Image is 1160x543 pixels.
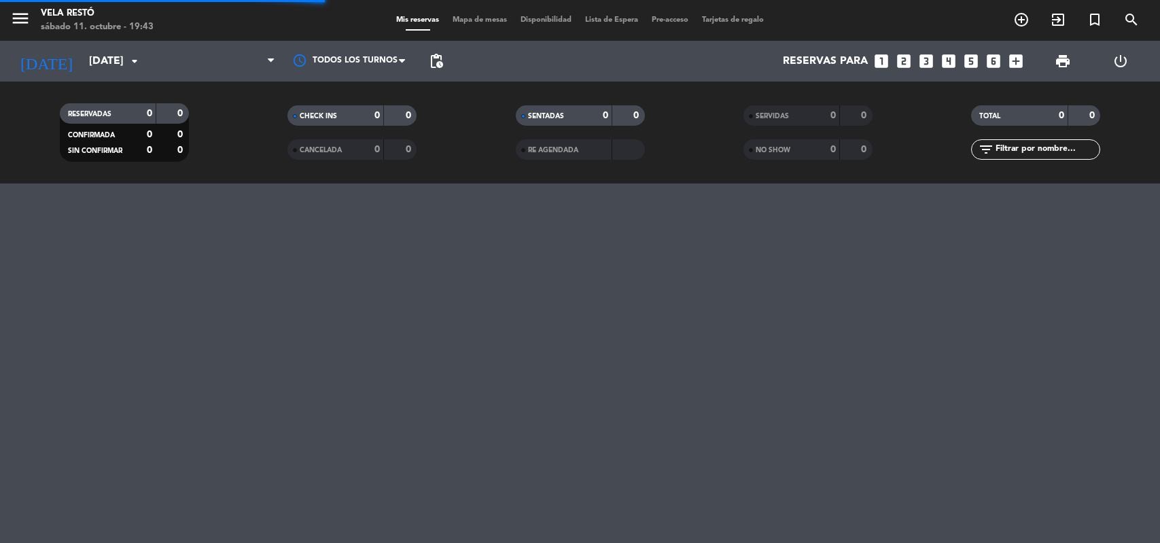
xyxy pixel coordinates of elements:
[830,145,836,154] strong: 0
[917,52,935,70] i: looks_3
[147,109,152,118] strong: 0
[446,16,514,24] span: Mapa de mesas
[389,16,446,24] span: Mis reservas
[873,52,890,70] i: looks_one
[756,147,790,154] span: NO SHOW
[406,111,414,120] strong: 0
[978,141,994,158] i: filter_list
[406,145,414,154] strong: 0
[147,145,152,155] strong: 0
[756,113,789,120] span: SERVIDAS
[1050,12,1066,28] i: exit_to_app
[374,145,380,154] strong: 0
[177,130,186,139] strong: 0
[783,55,868,68] span: Reservas para
[861,111,869,120] strong: 0
[830,111,836,120] strong: 0
[68,147,122,154] span: SIN CONFIRMAR
[374,111,380,120] strong: 0
[41,7,154,20] div: Vela Restó
[1059,111,1064,120] strong: 0
[300,113,337,120] span: CHECK INS
[1112,53,1129,69] i: power_settings_new
[1055,53,1071,69] span: print
[300,147,342,154] span: CANCELADA
[994,142,1100,157] input: Filtrar por nombre...
[578,16,645,24] span: Lista de Espera
[1092,41,1150,82] div: LOG OUT
[895,52,913,70] i: looks_two
[1013,12,1030,28] i: add_circle_outline
[177,109,186,118] strong: 0
[68,132,115,139] span: CONFIRMADA
[1123,12,1140,28] i: search
[940,52,957,70] i: looks_4
[1007,52,1025,70] i: add_box
[645,16,695,24] span: Pre-acceso
[10,46,82,76] i: [DATE]
[603,111,608,120] strong: 0
[979,113,1000,120] span: TOTAL
[528,147,578,154] span: RE AGENDADA
[147,130,152,139] strong: 0
[633,111,641,120] strong: 0
[68,111,111,118] span: RESERVADAS
[10,8,31,33] button: menu
[514,16,578,24] span: Disponibilidad
[428,53,444,69] span: pending_actions
[126,53,143,69] i: arrow_drop_down
[861,145,869,154] strong: 0
[177,145,186,155] strong: 0
[695,16,771,24] span: Tarjetas de regalo
[962,52,980,70] i: looks_5
[528,113,564,120] span: SENTADAS
[985,52,1002,70] i: looks_6
[1087,12,1103,28] i: turned_in_not
[1089,111,1097,120] strong: 0
[10,8,31,29] i: menu
[41,20,154,34] div: sábado 11. octubre - 19:43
